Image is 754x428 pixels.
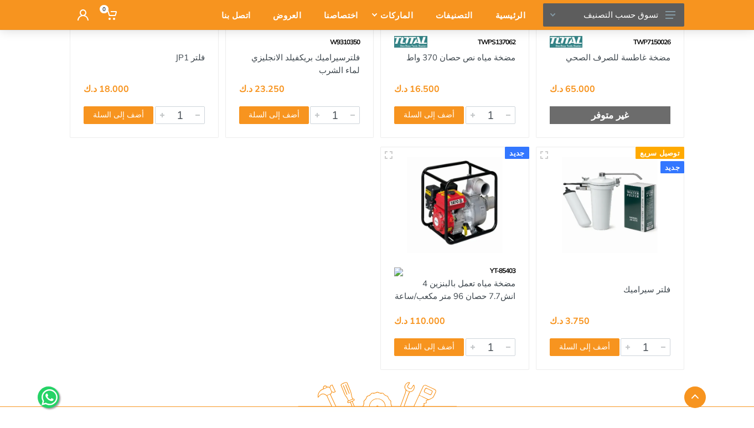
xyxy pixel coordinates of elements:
div: العروض [258,3,309,27]
div: 65.000 د.ك [550,84,595,93]
button: أضف إلى السلة [394,338,464,356]
div: توصيل سريع [636,147,684,159]
div: الماركات [365,3,420,27]
div: اختصاصنا [309,3,365,27]
div: 110.000 د.ك [394,316,445,325]
div: التصنيفات [421,3,481,27]
img: 1.webp [84,32,107,51]
img: 1.webp [239,32,262,51]
div: 18.000 د.ك [84,84,129,93]
div: 23.250 د.ك [239,84,285,93]
div: جديد [505,147,529,159]
span: TWP7150026 [633,38,670,46]
span: YT-85403 [490,266,515,275]
button: أضف إلى السلة [394,106,464,124]
a: مضخة غاطسة للصرف الصحي [566,52,670,63]
a: فلتر سيراميك [623,284,670,295]
img: Royal Tools - فلتر سيراميك [546,157,674,253]
img: Royal Tools - مضخة مياه تعمل بالبنزين 4 انش7.7 حصان 96 متر مكعب/ساعة [391,157,519,253]
a: فلترسيراميك بريكفيلد الانجليزي لماء الشرب [251,52,360,75]
span: 0 [100,5,109,13]
button: أضف إلى السلة [239,106,309,124]
img: 1.webp [550,264,573,283]
div: 3.750 د.ك [550,316,590,325]
img: 86.webp [394,32,427,51]
a: مضخة مياه نص حصان 370 واط [406,52,515,63]
div: غير متوفر [550,106,671,124]
button: تسوق حسب التصنيف [543,3,684,27]
div: اتصل بنا [206,3,258,27]
span: W9310350 [330,38,360,46]
img: 86.webp [550,32,583,51]
img: 142.webp [394,267,403,276]
button: أضف إلى السلة [84,106,153,124]
button: أضف إلى السلة [550,338,619,356]
div: 16.500 د.ك [394,84,440,93]
div: جديد [660,161,684,173]
div: الرئيسية [481,3,533,27]
a: فلتر JP1 [175,52,205,63]
span: TWPS137062 [478,38,515,46]
a: مضخة مياه تعمل بالبنزين 4 انش7.7 حصان 96 متر مكعب/ساعة [395,278,515,301]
